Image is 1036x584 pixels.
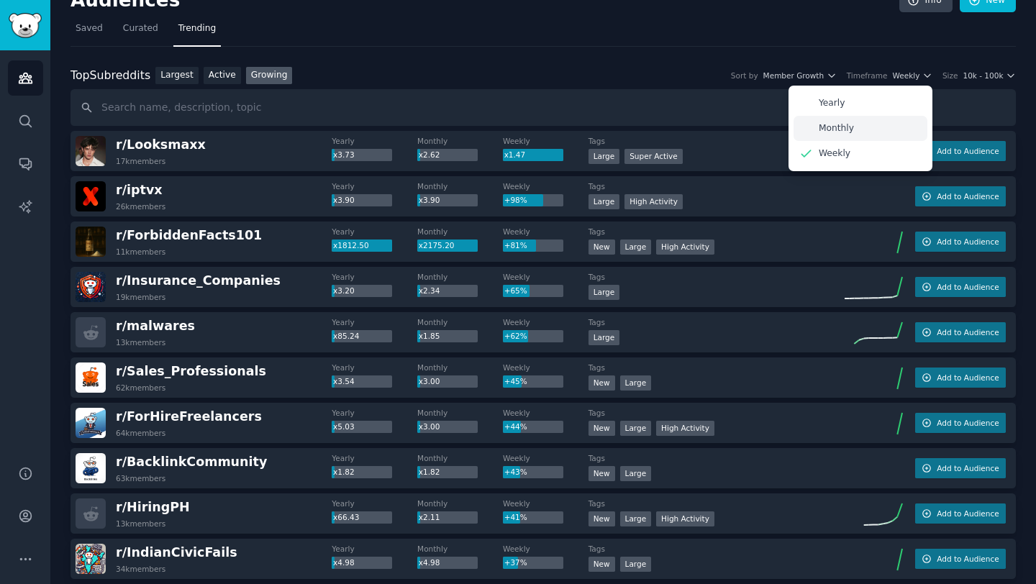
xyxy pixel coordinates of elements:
[915,503,1006,524] button: Add to Audience
[116,473,165,483] div: 63k members
[76,544,106,574] img: IndianCivicFails
[333,377,355,385] span: x3.54
[333,422,355,431] span: x5.03
[419,467,440,476] span: x1.82
[731,70,758,81] div: Sort by
[116,156,165,166] div: 17k members
[963,70,1016,81] button: 10k - 100k
[589,194,620,209] div: Large
[963,70,1003,81] span: 10k - 100k
[937,237,999,247] span: Add to Audience
[763,70,824,81] span: Member Growth
[942,70,958,81] div: Size
[624,194,683,209] div: High Activity
[417,408,503,418] dt: Monthly
[76,136,106,166] img: Looksmaxx
[116,337,165,347] div: 13k members
[71,17,108,47] a: Saved
[419,286,440,295] span: x2.34
[620,466,652,481] div: Large
[589,181,845,191] dt: Tags
[937,282,999,292] span: Add to Audience
[417,227,503,237] dt: Monthly
[333,150,355,159] span: x3.73
[893,70,920,81] span: Weekly
[116,228,262,242] span: r/ ForbiddenFacts101
[71,89,1016,126] input: Search name, description, topic
[419,513,440,521] span: x2.11
[116,545,237,560] span: r/ IndianCivicFails
[503,317,589,327] dt: Weekly
[620,511,652,526] div: Large
[76,181,106,211] img: iptvx
[915,322,1006,342] button: Add to Audience
[937,373,999,383] span: Add to Audience
[155,67,199,85] a: Largest
[589,453,845,463] dt: Tags
[504,332,527,340] span: +62%
[333,286,355,295] span: x3.20
[9,13,42,38] img: GummySearch logo
[116,564,165,574] div: 34k members
[763,70,837,81] button: Member Growth
[116,247,165,257] div: 11k members
[589,544,845,554] dt: Tags
[417,317,503,327] dt: Monthly
[116,292,165,302] div: 19k members
[503,408,589,418] dt: Weekly
[503,136,589,146] dt: Weekly
[116,383,165,393] div: 62k members
[116,319,195,333] span: r/ malwares
[656,239,714,255] div: High Activity
[333,196,355,204] span: x3.90
[915,141,1006,161] button: Add to Audience
[915,277,1006,297] button: Add to Audience
[589,272,845,282] dt: Tags
[246,67,293,85] a: Growing
[589,375,615,391] div: New
[417,136,503,146] dt: Monthly
[417,272,503,282] dt: Monthly
[847,70,888,81] div: Timeframe
[937,463,999,473] span: Add to Audience
[915,549,1006,569] button: Add to Audience
[76,408,106,438] img: ForHireFreelancers
[504,196,527,204] span: +98%
[333,558,355,567] span: x4.98
[503,181,589,191] dt: Weekly
[893,70,932,81] button: Weekly
[589,362,845,373] dt: Tags
[118,17,163,47] a: Curated
[116,183,163,197] span: r/ iptvx
[332,272,417,282] dt: Yearly
[915,368,1006,388] button: Add to Audience
[504,286,527,295] span: +65%
[504,422,527,431] span: +44%
[589,408,845,418] dt: Tags
[204,67,241,85] a: Active
[76,272,106,302] img: Insurance_Companies
[116,201,165,211] div: 26k members
[332,362,417,373] dt: Yearly
[915,232,1006,252] button: Add to Audience
[937,191,999,201] span: Add to Audience
[333,513,359,521] span: x66.43
[504,377,527,385] span: +45%
[624,149,683,164] div: Super Active
[504,467,527,476] span: +43%
[503,362,589,373] dt: Weekly
[819,147,850,160] p: Weekly
[333,467,355,476] span: x1.82
[76,22,103,35] span: Saved
[173,17,221,47] a: Trending
[76,227,106,257] img: ForbiddenFacts101
[589,330,620,345] div: Large
[419,196,440,204] span: x3.90
[589,466,615,481] div: New
[937,327,999,337] span: Add to Audience
[589,511,615,526] div: New
[589,136,845,146] dt: Tags
[589,227,845,237] dt: Tags
[504,150,526,159] span: x1.47
[589,317,845,327] dt: Tags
